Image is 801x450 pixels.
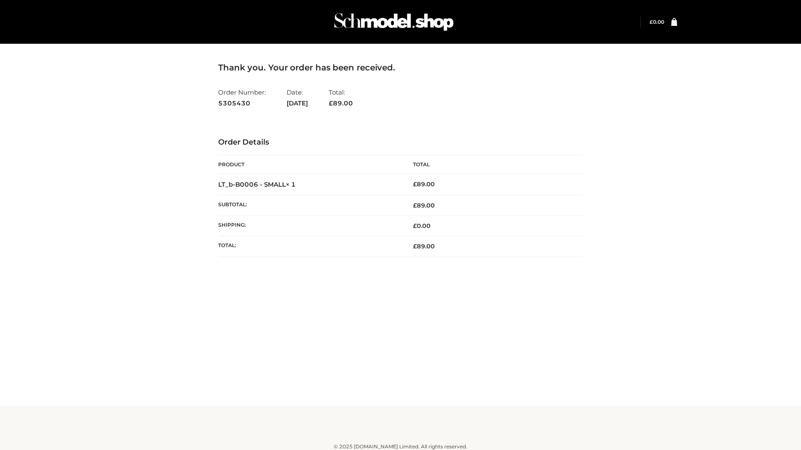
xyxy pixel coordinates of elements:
img: Schmodel Admin 964 [331,5,456,38]
li: Order Number: [218,85,266,110]
span: £ [329,99,333,107]
strong: × 1 [286,180,296,188]
span: 89.00 [329,99,353,107]
h3: Thank you. Your order has been received. [218,62,583,72]
span: £ [413,180,417,188]
a: £0.00 [650,19,664,25]
strong: [DATE] [287,98,308,109]
bdi: 89.00 [413,180,435,188]
strong: LT_b-B0006 - SMALL [218,180,296,188]
span: £ [413,242,417,250]
strong: 5305430 [218,98,266,109]
span: £ [413,222,417,230]
span: 89.00 [413,202,435,209]
span: 89.00 [413,242,435,250]
span: £ [650,19,653,25]
bdi: 0.00 [650,19,664,25]
th: Subtotal: [218,195,400,215]
h3: Order Details [218,138,583,147]
span: £ [413,202,417,209]
th: Total: [218,236,400,257]
th: Total [400,155,583,174]
li: Date: [287,85,308,110]
th: Product [218,155,400,174]
bdi: 0.00 [413,222,431,230]
li: Total: [329,85,353,110]
th: Shipping: [218,216,400,236]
